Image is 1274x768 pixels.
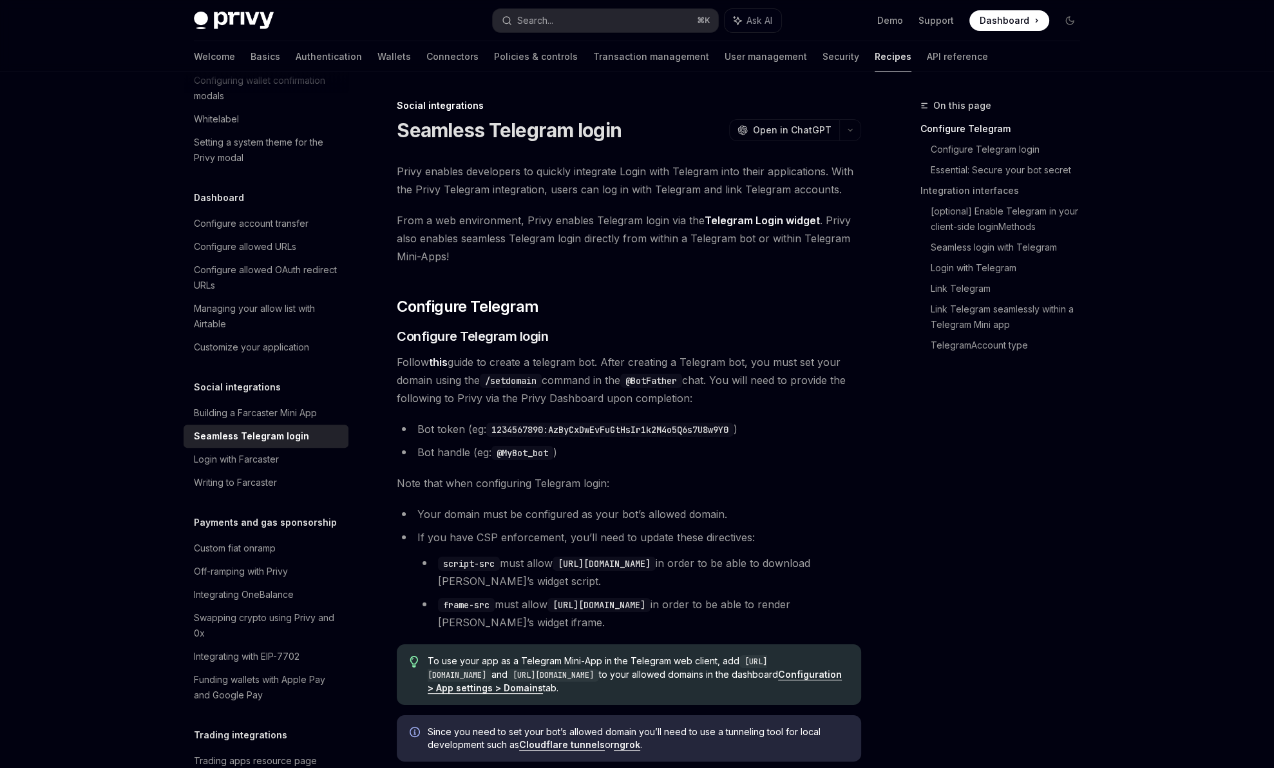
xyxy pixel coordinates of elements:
a: Integrating with EIP-7702 [184,645,348,668]
div: Writing to Farcaster [194,475,277,490]
div: Social integrations [397,99,861,112]
a: Dashboard [969,10,1049,31]
a: Link Telegram [931,278,1090,299]
span: Open in ChatGPT [753,124,832,137]
a: Demo [877,14,903,27]
span: Configure Telegram login [397,327,548,345]
a: Wallets [377,41,411,72]
div: Swapping crypto using Privy and 0x [194,610,341,641]
li: Bot token (eg: ) [397,420,861,438]
svg: Tip [410,656,419,667]
code: [URL][DOMAIN_NAME] [508,669,599,682]
li: must allow in order to be able to download [PERSON_NAME]’s widget script. [417,554,861,590]
a: Integration interfaces [920,180,1090,201]
a: Policies & controls [494,41,578,72]
span: On this page [933,98,991,113]
a: Telegram Login widget [705,214,820,227]
span: Ask AI [746,14,772,27]
a: User management [725,41,807,72]
a: Integrating OneBalance [184,583,348,606]
a: Setting a system theme for the Privy modal [184,131,348,169]
a: [optional] Enable Telegram in your client-side loginMethods [931,201,1090,237]
span: Privy enables developers to quickly integrate Login with Telegram into their applications. With t... [397,162,861,198]
a: Whitelabel [184,108,348,131]
div: Whitelabel [194,111,239,127]
span: From a web environment, Privy enables Telegram login via the . Privy also enables seamless Telegr... [397,211,861,265]
code: frame-src [438,598,495,612]
div: Integrating OneBalance [194,587,294,602]
li: Bot handle (eg: ) [397,443,861,461]
div: Custom fiat onramp [194,541,276,556]
div: Seamless Telegram login [194,428,309,444]
span: Since you need to set your bot’s allowed domain you’ll need to use a tunneling tool for local dev... [428,725,848,751]
h5: Dashboard [194,190,244,206]
a: Authentication [296,41,362,72]
button: Ask AI [725,9,781,32]
div: Off-ramping with Privy [194,564,288,579]
a: Swapping crypto using Privy and 0x [184,606,348,645]
div: Customize your application [194,340,309,355]
a: Seamless login with Telegram [931,237,1090,258]
h1: Seamless Telegram login [397,119,622,142]
div: Building a Farcaster Mini App [194,405,317,421]
img: dark logo [194,12,274,30]
span: Note that when configuring Telegram login: [397,474,861,492]
a: Connectors [426,41,479,72]
span: To use your app as a Telegram Mini-App in the Telegram web client, add and to your allowed domain... [428,655,848,695]
code: [URL][DOMAIN_NAME] [547,598,651,612]
span: Dashboard [980,14,1029,27]
a: Link Telegram seamlessly within a Telegram Mini app [931,299,1090,335]
a: Cloudflare tunnels [519,739,605,751]
span: Follow guide to create a telegram bot. After creating a Telegram bot, you must set your domain us... [397,353,861,407]
div: Managing your allow list with Airtable [194,301,341,332]
div: Search... [517,13,553,28]
a: TelegramAccount type [931,335,1090,356]
a: Recipes [875,41,911,72]
li: must allow in order to be able to render [PERSON_NAME]’s widget iframe. [417,595,861,631]
div: Configure allowed OAuth redirect URLs [194,262,341,293]
code: [URL][DOMAIN_NAME] [553,557,656,571]
a: Managing your allow list with Airtable [184,297,348,336]
h5: Social integrations [194,379,281,395]
li: If you have CSP enforcement, you’ll need to update these directives: [397,528,861,631]
span: ⌘ K [697,15,710,26]
div: Setting a system theme for the Privy modal [194,135,341,166]
span: Configure Telegram [397,296,538,317]
a: Security [822,41,859,72]
code: @BotFather [620,374,682,388]
button: Toggle dark mode [1060,10,1080,31]
div: Integrating with EIP-7702 [194,649,299,664]
button: Open in ChatGPT [729,119,839,141]
code: 1234567890:AzByCxDwEvFuGtHsIr1k2M4o5Q6s7U8w9Y0 [486,423,734,437]
a: Transaction management [593,41,709,72]
a: Basics [251,41,280,72]
code: [URL][DOMAIN_NAME] [428,655,767,682]
a: Customize your application [184,336,348,359]
button: Search...⌘K [493,9,718,32]
a: Login with Farcaster [184,448,348,471]
div: Configure account transfer [194,216,309,231]
a: Login with Telegram [931,258,1090,278]
a: Building a Farcaster Mini App [184,401,348,425]
a: ngrok [614,739,640,751]
a: Support [918,14,954,27]
a: Custom fiat onramp [184,537,348,560]
a: this [429,356,448,369]
a: Writing to Farcaster [184,471,348,494]
a: Configure Telegram [920,119,1090,139]
code: /setdomain [480,374,542,388]
a: Seamless Telegram login [184,425,348,448]
a: Configure allowed OAuth redirect URLs [184,258,348,297]
h5: Trading integrations [194,727,287,743]
a: Configure allowed URLs [184,235,348,258]
a: Funding wallets with Apple Pay and Google Pay [184,668,348,707]
a: Welcome [194,41,235,72]
h5: Payments and gas sponsorship [194,515,337,530]
div: Configure allowed URLs [194,239,296,254]
a: API reference [927,41,988,72]
div: Login with Farcaster [194,452,279,467]
a: Configure account transfer [184,212,348,235]
div: Funding wallets with Apple Pay and Google Pay [194,672,341,703]
code: @MyBot_bot [491,446,553,460]
code: script-src [438,557,500,571]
